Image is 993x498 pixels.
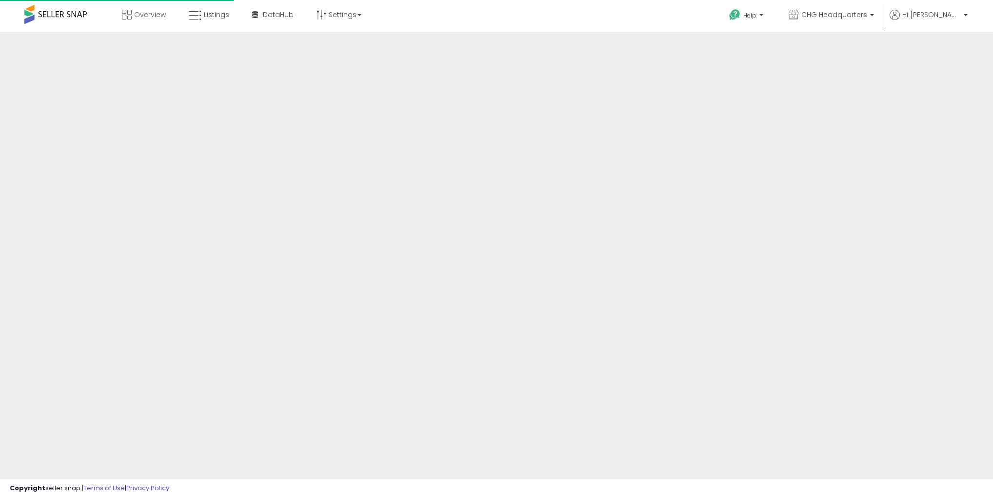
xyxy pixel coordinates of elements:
[729,9,741,21] i: Get Help
[263,10,294,20] span: DataHub
[134,10,166,20] span: Overview
[743,11,756,20] span: Help
[721,1,773,32] a: Help
[801,10,867,20] span: CHG Headquarters
[902,10,961,20] span: Hi [PERSON_NAME]
[890,10,968,32] a: Hi [PERSON_NAME]
[204,10,229,20] span: Listings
